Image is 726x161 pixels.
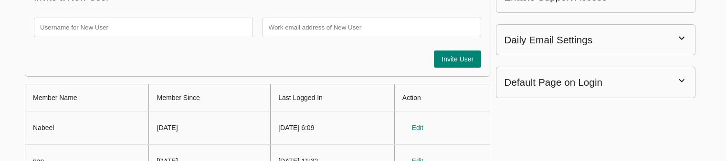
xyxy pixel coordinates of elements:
[25,84,149,111] th: Member Name
[271,111,395,145] td: [DATE] 6:09
[271,84,395,111] th: Last Logged In
[402,119,433,137] button: Edit
[394,84,490,111] th: Action
[434,50,481,68] button: Invite User
[504,33,592,47] div: Daily Email Settings
[149,111,271,145] td: [DATE]
[504,75,602,90] div: Default Page on Login
[34,18,253,37] input: Username for New User
[25,111,149,145] td: Nabeel
[149,84,271,111] th: Member Since
[263,18,482,37] input: Work email address of New User
[406,122,429,134] span: Edit
[442,53,473,65] span: Invite User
